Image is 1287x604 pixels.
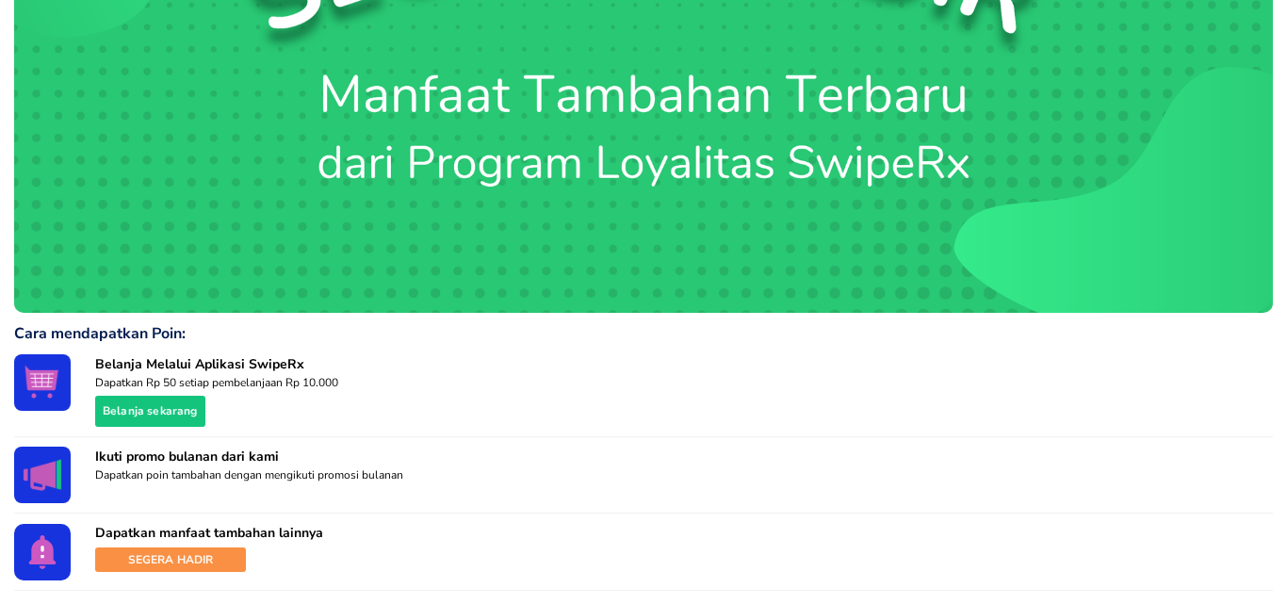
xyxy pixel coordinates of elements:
[14,322,1273,345] p: Cara mendapatkan Poin:
[103,401,198,421] span: Belanja sekarang
[95,354,1144,374] p: Belanja Melalui Aplikasi SwipeRx
[95,466,1144,483] p: Dapatkan poin tambahan dengan mengikuti promosi bulanan
[95,447,1144,466] p: Ikuti promo bulanan dari kami
[95,523,1144,543] p: Dapatkan manfaat tambahan lainnya
[95,374,1144,391] p: Dapatkan Rp 50 setiap pembelanjaan Rp 10.000
[95,396,205,427] button: Belanja sekarang
[95,547,246,572] div: SEGERA HADIR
